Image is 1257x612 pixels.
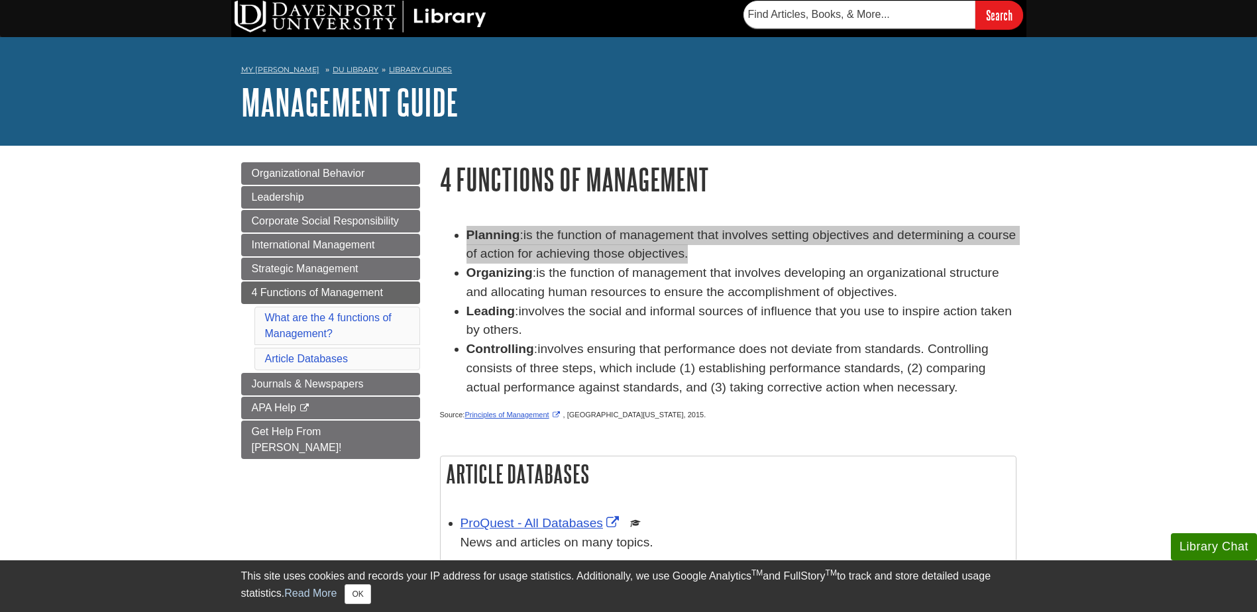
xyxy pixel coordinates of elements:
a: Strategic Management [241,258,420,280]
strong: Planning [466,228,520,242]
span: Journals & Newspapers [252,378,364,389]
a: Link opens in new window [465,411,563,419]
a: International Management [241,234,420,256]
input: Find Articles, Books, & More... [743,1,975,28]
img: Scholarly or Peer Reviewed [630,518,641,529]
sup: TM [826,568,837,578]
span: 4 Functions of Management [252,287,383,298]
a: Get Help From [PERSON_NAME]! [241,421,420,459]
img: DU Library [235,1,486,32]
h2: Article Databases [441,456,1016,491]
h1: 4 Functions of Management [440,162,1016,196]
a: DU Library [333,65,378,74]
a: Read More [284,587,337,599]
sup: TM [751,568,763,578]
span: Source: , [GEOGRAPHIC_DATA][US_STATE], 2015. [440,411,706,419]
strong: Controlling [466,342,534,356]
strong: Leading [466,304,516,318]
span: is the function of management that involves setting objectives and determining a course of action... [466,228,1016,261]
span: APA Help [252,402,296,413]
button: Library Chat [1171,533,1257,560]
span: International Management [252,239,375,250]
i: This link opens in a new window [299,404,310,413]
a: My [PERSON_NAME] [241,64,319,76]
a: Library Guides [389,65,452,74]
a: Leadership [241,186,420,209]
a: APA Help [241,397,420,419]
span: involves ensuring that performance does not deviate from standards. Controlling consists of three... [466,342,989,394]
li: : [466,302,1016,340]
nav: breadcrumb [241,61,1016,82]
span: Get Help From [PERSON_NAME]! [252,426,342,453]
li: : [466,340,1016,397]
a: Article Databases [265,353,348,364]
span: Strategic Management [252,263,358,274]
a: Management Guide [241,81,459,123]
li: : [466,264,1016,302]
li: : [466,226,1016,264]
span: involves the social and informal sources of influence that you use to inspire action taken by oth... [466,304,1012,337]
form: Searches DU Library's articles, books, and more [743,1,1023,29]
a: Journals & Newspapers [241,373,420,395]
div: Guide Page Menu [241,162,420,459]
span: Leadership [252,191,304,203]
div: This site uses cookies and records your IP address for usage statistics. Additionally, we use Goo... [241,568,1016,604]
p: News and articles on many topics. [461,533,1009,552]
strong: Organizing [466,266,533,280]
a: What are the 4 functions of Management? [265,312,392,339]
span: is the function of management that involves developing an organizational structure and allocating... [466,266,999,299]
span: Corporate Social Responsibility [252,215,399,227]
input: Search [975,1,1023,29]
a: Corporate Social Responsibility [241,210,420,232]
a: 4 Functions of Management [241,281,420,304]
a: Organizational Behavior [241,162,420,185]
span: Organizational Behavior [252,168,365,179]
button: Close [345,584,370,604]
a: Link opens in new window [461,516,622,530]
